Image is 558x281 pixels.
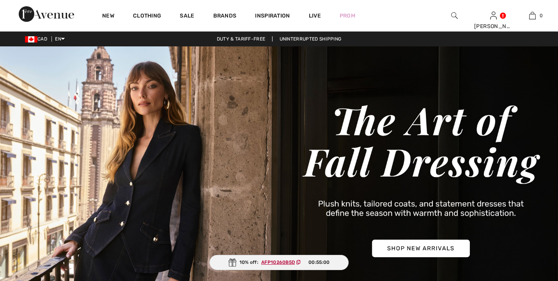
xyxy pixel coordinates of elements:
div: 10% off: [209,255,349,270]
a: Live [309,12,321,20]
div: [PERSON_NAME] [474,22,512,30]
a: Sign In [490,12,497,19]
span: Inspiration [255,12,290,21]
a: Sale [180,12,194,21]
a: New [102,12,114,21]
span: 00:55:00 [308,259,329,266]
span: CAD [25,36,50,42]
img: My Bag [529,11,536,20]
a: Brands [213,12,237,21]
a: Clothing [133,12,161,21]
span: 0 [540,12,543,19]
img: 1ère Avenue [19,6,74,22]
img: Gift.svg [229,258,236,267]
a: 0 [513,11,551,20]
img: search the website [451,11,458,20]
img: My Info [490,11,497,20]
img: Canadian Dollar [25,36,37,42]
span: EN [55,36,65,42]
a: Prom [340,12,355,20]
ins: AFP10260B5D [261,260,295,265]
